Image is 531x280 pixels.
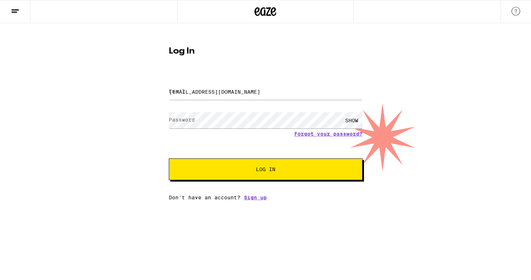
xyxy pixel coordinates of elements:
[169,47,363,56] h1: Log In
[244,195,267,200] a: Sign up
[341,112,363,128] div: SHOW
[169,158,363,180] button: Log In
[169,117,195,123] label: Password
[169,88,185,94] label: Email
[256,167,275,172] span: Log In
[169,84,363,100] input: Email
[294,131,363,137] a: Forgot your password?
[4,5,52,11] span: Hi. Need any help?
[169,195,363,200] div: Don't have an account?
